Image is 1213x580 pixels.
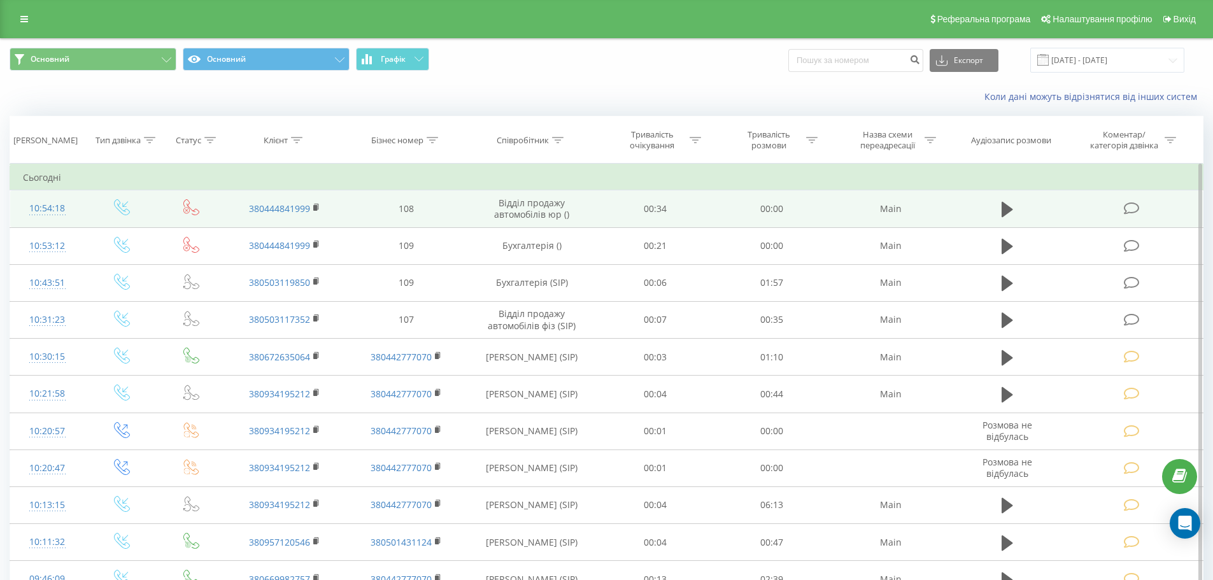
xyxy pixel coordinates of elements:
[249,536,310,548] a: 380957120546
[597,524,714,561] td: 00:04
[13,135,78,146] div: [PERSON_NAME]
[597,227,714,264] td: 00:21
[830,376,951,413] td: Main
[10,48,176,71] button: Основний
[714,486,830,523] td: 06:13
[371,351,432,363] a: 380442777070
[371,536,432,548] a: 380501431124
[830,227,951,264] td: Main
[984,90,1203,103] a: Коли дані можуть відрізнятися вiд інших систем
[249,388,310,400] a: 380934195212
[597,190,714,227] td: 00:34
[597,264,714,301] td: 00:06
[249,313,310,325] a: 380503117352
[31,54,69,64] span: Основний
[971,135,1051,146] div: Аудіозапис розмови
[23,308,72,332] div: 10:31:23
[714,413,830,449] td: 00:00
[467,264,597,301] td: Бухгалтерія (SIP)
[10,165,1203,190] td: Сьогодні
[982,419,1032,442] span: Розмова не відбулась
[714,524,830,561] td: 00:47
[23,271,72,295] div: 10:43:51
[23,344,72,369] div: 10:30:15
[23,493,72,518] div: 10:13:15
[467,227,597,264] td: Бухгалтерія ()
[467,524,597,561] td: [PERSON_NAME] (SIP)
[467,301,597,338] td: Відділ продажу автомобілів фіз (SIP)
[1053,14,1152,24] span: Налаштування профілю
[714,227,830,264] td: 00:00
[714,301,830,338] td: 00:35
[467,449,597,486] td: [PERSON_NAME] (SIP)
[830,190,951,227] td: Main
[371,135,423,146] div: Бізнес номер
[176,135,201,146] div: Статус
[830,301,951,338] td: Main
[467,190,597,227] td: Відділ продажу автомобілів юр ()
[830,264,951,301] td: Main
[497,135,549,146] div: Співробітник
[597,376,714,413] td: 00:04
[735,129,803,151] div: Тривалість розмови
[356,48,429,71] button: Графік
[23,419,72,444] div: 10:20:57
[714,190,830,227] td: 00:00
[930,49,998,72] button: Експорт
[249,499,310,511] a: 380934195212
[597,413,714,449] td: 00:01
[830,339,951,376] td: Main
[788,49,923,72] input: Пошук за номером
[371,425,432,437] a: 380442777070
[345,190,466,227] td: 108
[467,413,597,449] td: [PERSON_NAME] (SIP)
[982,456,1032,479] span: Розмова не відбулась
[23,196,72,221] div: 10:54:18
[937,14,1031,24] span: Реферальна програма
[249,239,310,251] a: 380444841999
[714,449,830,486] td: 00:00
[371,499,432,511] a: 380442777070
[249,276,310,288] a: 380503119850
[371,388,432,400] a: 380442777070
[249,425,310,437] a: 380934195212
[714,339,830,376] td: 01:10
[1174,14,1196,24] span: Вихід
[183,48,350,71] button: Основний
[467,376,597,413] td: [PERSON_NAME] (SIP)
[618,129,686,151] div: Тривалість очікування
[714,376,830,413] td: 00:44
[371,462,432,474] a: 380442777070
[1170,508,1200,539] div: Open Intercom Messenger
[381,55,406,64] span: Графік
[249,202,310,215] a: 380444841999
[714,264,830,301] td: 01:57
[23,381,72,406] div: 10:21:58
[830,486,951,523] td: Main
[853,129,921,151] div: Назва схеми переадресації
[597,449,714,486] td: 00:01
[96,135,141,146] div: Тип дзвінка
[597,301,714,338] td: 00:07
[345,227,466,264] td: 109
[345,301,466,338] td: 107
[467,486,597,523] td: [PERSON_NAME] (SIP)
[1087,129,1161,151] div: Коментар/категорія дзвінка
[23,530,72,555] div: 10:11:32
[345,264,466,301] td: 109
[264,135,288,146] div: Клієнт
[597,486,714,523] td: 00:04
[23,456,72,481] div: 10:20:47
[249,351,310,363] a: 380672635064
[467,339,597,376] td: [PERSON_NAME] (SIP)
[23,234,72,258] div: 10:53:12
[249,462,310,474] a: 380934195212
[597,339,714,376] td: 00:03
[830,524,951,561] td: Main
